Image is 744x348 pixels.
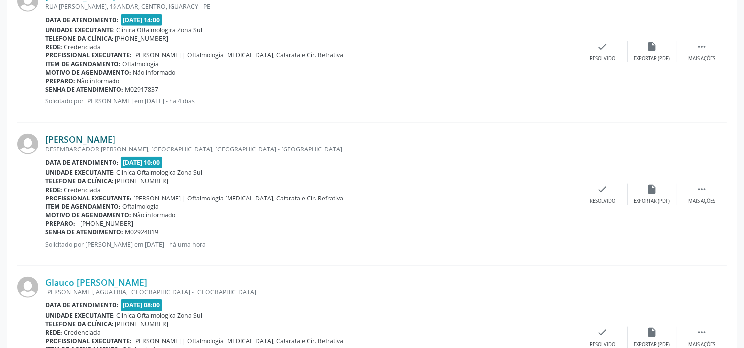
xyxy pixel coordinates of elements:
[45,60,121,68] b: Item de agendamento:
[45,16,119,24] b: Data de atendimento:
[688,55,715,62] div: Mais ações
[45,301,119,309] b: Data de atendimento:
[45,51,132,59] b: Profissional executante:
[45,43,62,51] b: Rede:
[45,277,147,288] a: Glauco [PERSON_NAME]
[64,186,101,194] span: Credenciada
[125,85,159,94] span: M02917837
[125,228,159,236] span: M02924019
[45,240,578,249] p: Solicitado por [PERSON_NAME] em [DATE] - há uma hora
[45,320,114,328] b: Telefone da clínica:
[688,341,715,348] div: Mais ações
[45,77,75,85] b: Preparo:
[123,202,159,211] span: Oftalmologia
[133,211,176,219] span: Não informado
[647,184,658,195] i: insert_drive_file
[45,168,115,177] b: Unidade executante:
[45,134,115,145] a: [PERSON_NAME]
[77,77,120,85] span: Não informado
[134,337,343,345] span: [PERSON_NAME] | Oftalmologia [MEDICAL_DATA], Catarata e Cir. Refrativa
[45,228,123,236] b: Senha de atendimento:
[45,68,131,77] b: Motivo de agendamento:
[45,186,62,194] b: Rede:
[115,34,169,43] span: [PHONE_NUMBER]
[597,327,608,338] i: check
[45,177,114,185] b: Telefone da clínica:
[17,134,38,154] img: img
[121,299,163,311] span: [DATE] 08:00
[115,320,169,328] span: [PHONE_NUMBER]
[45,311,115,320] b: Unidade executante:
[634,55,670,62] div: Exportar (PDF)
[45,97,578,105] p: Solicitado por [PERSON_NAME] em [DATE] - há 4 dias
[134,51,343,59] span: [PERSON_NAME] | Oftalmologia [MEDICAL_DATA], Catarata e Cir. Refrativa
[134,194,343,202] span: [PERSON_NAME] | Oftalmologia [MEDICAL_DATA], Catarata e Cir. Refrativa
[634,198,670,205] div: Exportar (PDF)
[45,145,578,153] div: DESEMBARGADOR [PERSON_NAME], [GEOGRAPHIC_DATA], [GEOGRAPHIC_DATA] - [GEOGRAPHIC_DATA]
[647,41,658,52] i: insert_drive_file
[696,41,707,52] i: 
[45,194,132,202] b: Profissional executante:
[45,328,62,337] b: Rede:
[121,14,163,26] span: [DATE] 14:00
[45,337,132,345] b: Profissional executante:
[115,177,169,185] span: [PHONE_NUMBER]
[117,168,203,177] span: Clinica Oftalmologica Zona Sul
[45,2,578,11] div: RUA [PERSON_NAME], 1§ ANDAR, CENTRO, IGUARACY - PE
[597,41,608,52] i: check
[590,198,615,205] div: Resolvido
[696,327,707,338] i: 
[45,85,123,94] b: Senha de atendimento:
[64,328,101,337] span: Credenciada
[45,202,121,211] b: Item de agendamento:
[45,288,578,296] div: [PERSON_NAME], AGUA FRIA, [GEOGRAPHIC_DATA] - [GEOGRAPHIC_DATA]
[647,327,658,338] i: insert_drive_file
[634,341,670,348] div: Exportar (PDF)
[597,184,608,195] i: check
[45,158,119,167] b: Data de atendimento:
[121,157,163,168] span: [DATE] 10:00
[123,60,159,68] span: Oftalmologia
[45,211,131,219] b: Motivo de agendamento:
[17,277,38,298] img: img
[64,43,101,51] span: Credenciada
[688,198,715,205] div: Mais ações
[45,26,115,34] b: Unidade executante:
[77,219,134,228] span: - [PHONE_NUMBER]
[133,68,176,77] span: Não informado
[590,55,615,62] div: Resolvido
[117,311,203,320] span: Clinica Oftalmologica Zona Sul
[590,341,615,348] div: Resolvido
[45,219,75,228] b: Preparo:
[696,184,707,195] i: 
[117,26,203,34] span: Clinica Oftalmologica Zona Sul
[45,34,114,43] b: Telefone da clínica:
